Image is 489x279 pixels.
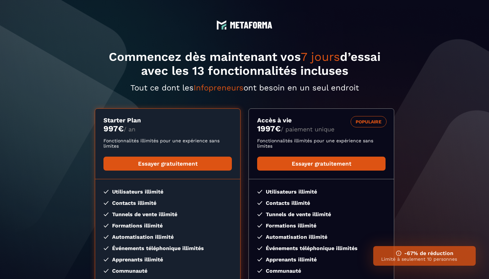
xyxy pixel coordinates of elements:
[257,269,262,273] img: checked
[257,211,386,217] li: Tunnels de vente illimité
[103,256,232,263] li: Apprenants illimité
[95,50,394,78] h1: Commencez dès maintenant vos d’essai avec les 13 fonctionnalités incluses
[103,258,109,261] img: checked
[103,157,232,171] a: Essayer gratuitement
[257,256,386,263] li: Apprenants illimité
[103,234,232,240] li: Automatisation illimité
[381,256,468,262] p: Limité à seulement 10 personnes
[230,22,272,29] img: logo
[103,201,109,205] img: checked
[103,235,109,239] img: checked
[257,268,386,274] li: Communauté
[103,212,109,216] img: checked
[257,117,386,124] h3: Accès à vie
[103,268,232,274] li: Communauté
[275,124,281,133] currency: €
[103,190,109,194] img: checked
[257,212,262,216] img: checked
[257,138,386,149] p: Fonctionnalités illimités pour une expérience sans limites
[257,222,386,229] li: Formations illimité
[381,250,468,256] h3: -67% de réduction
[257,200,386,206] li: Contacts illimité
[124,126,135,133] span: / an
[257,246,262,250] img: checked
[281,126,334,133] span: / paiement unique
[103,222,232,229] li: Formations illimité
[103,124,124,133] money: 997
[396,250,402,256] img: ifno
[257,124,281,133] money: 1997
[95,83,394,92] p: Tout ce dont les ont besoin en un seul endroit
[217,20,227,30] img: logo
[257,258,262,261] img: checked
[103,117,232,124] h3: Starter Plan
[103,245,232,251] li: Événements téléphonique illimités
[257,157,386,171] a: Essayer gratuitement
[103,200,232,206] li: Contacts illimité
[103,246,109,250] img: checked
[257,234,386,240] li: Automatisation illimité
[257,189,386,195] li: Utilisateurs illimité
[103,269,109,273] img: checked
[301,50,340,64] span: 7 jours
[103,211,232,217] li: Tunnels de vente illimité
[351,116,387,127] div: POPULAIRE
[257,245,386,251] li: Événements téléphonique illimités
[103,138,232,149] p: Fonctionnalités illimités pour une expérience sans limites
[257,201,262,205] img: checked
[257,224,262,227] img: checked
[118,124,124,133] currency: €
[257,235,262,239] img: checked
[194,83,244,92] span: Infopreneurs
[257,190,262,194] img: checked
[103,189,232,195] li: Utilisateurs illimité
[103,224,109,227] img: checked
